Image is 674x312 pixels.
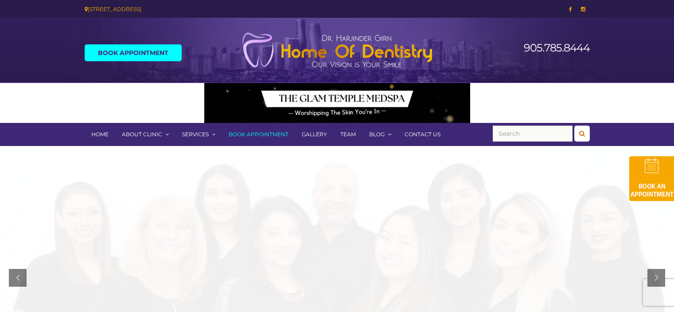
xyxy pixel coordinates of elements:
[222,123,295,146] a: Book Appointment
[85,123,115,146] a: Home
[115,123,175,146] a: About Clinic
[398,123,447,146] a: Contact Us
[85,4,331,14] div: [STREET_ADDRESS]
[85,44,182,61] a: Book Appointment
[362,123,398,146] a: Blog
[493,126,573,142] input: Search
[629,156,674,201] img: book-an-appointment-hod-gld.png
[295,123,334,146] a: Gallery
[524,41,590,54] a: 905.785.8444
[204,83,470,123] img: Medspa-Banner-Virtual-Consultation-2-1.gif
[238,32,437,68] img: Home of Dentistry
[175,123,222,146] a: Services
[334,123,362,146] a: Team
